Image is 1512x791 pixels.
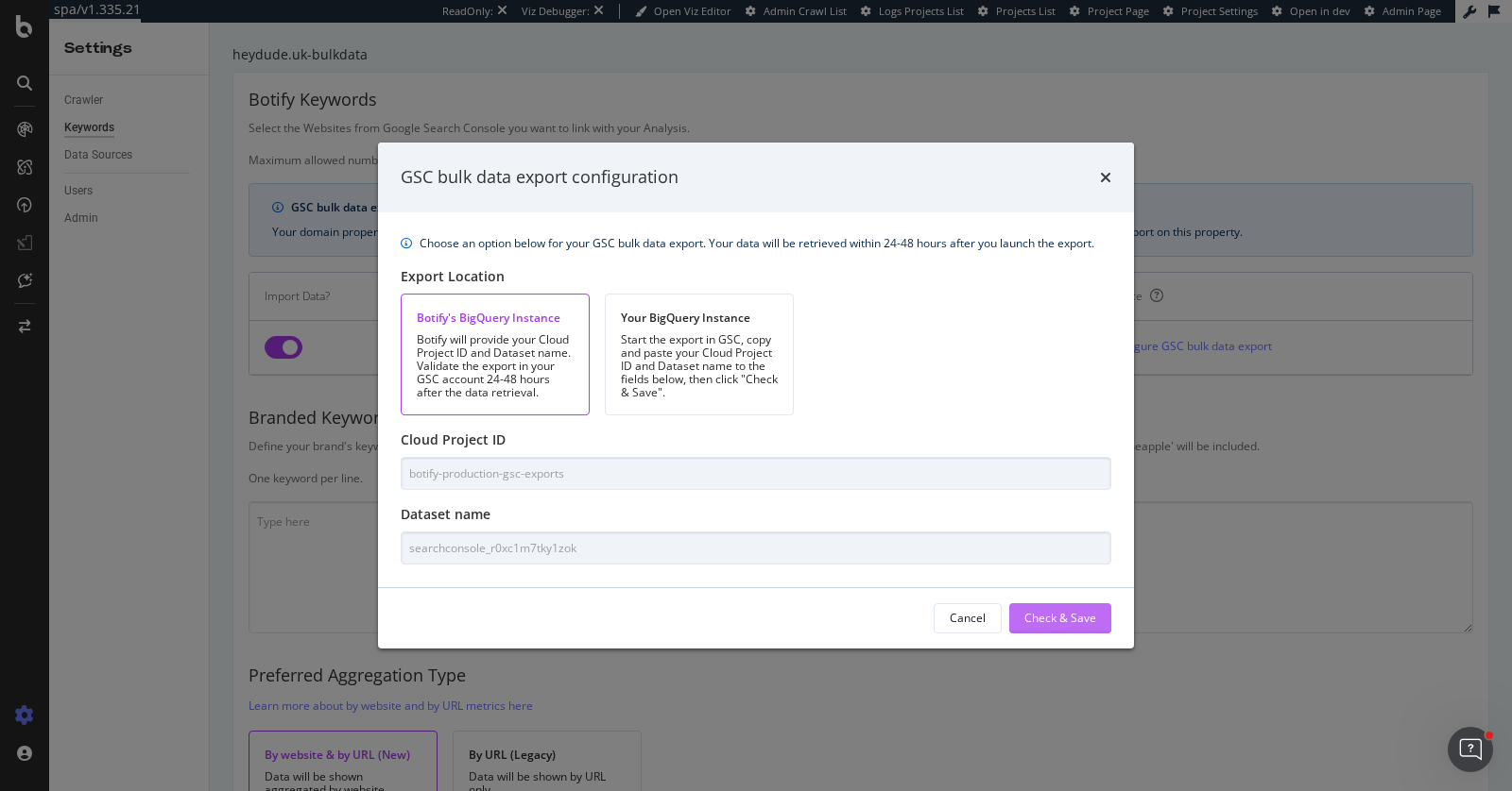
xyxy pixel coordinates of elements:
[934,603,1002,633] button: Cancel
[621,310,778,326] div: Your BigQuery Instance
[950,610,986,626] div: Cancel
[401,457,1111,490] input: Type here
[378,143,1134,648] div: modal
[420,235,1094,252] div: Choose an option below for your GSC bulk data export. Your data will be retrieved within 24-48 ho...
[401,430,506,449] label: Cloud Project ID
[401,235,1111,252] div: info banner
[1024,610,1096,626] div: Check & Save
[1009,603,1111,633] button: Check & Save
[401,505,490,524] label: Dataset name
[401,165,679,190] div: GSC bulk data export configuration
[417,310,574,326] div: Botify's BigQuery Instance
[417,333,574,399] div: Botify will provide your Cloud Project ID and Dataset name. Validate the export in your GSC accou...
[401,267,1111,286] div: Export Location
[621,333,778,399] div: Start the export in GSC, copy and paste your Cloud Project ID and Dataset name to the fields belo...
[1448,727,1493,772] iframe: Intercom live chat
[401,531,1111,564] input: Type here
[1100,165,1111,190] div: times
